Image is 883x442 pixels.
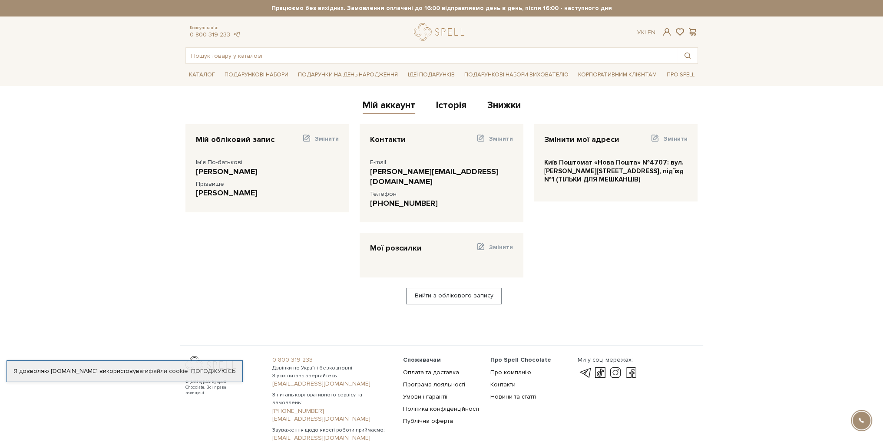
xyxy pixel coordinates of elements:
[476,135,513,148] a: Змінити
[294,68,401,82] a: Подарунки на День народження
[186,48,678,63] input: Пошук товару у каталозі
[637,29,655,36] div: Ук
[490,381,516,388] a: Контакти
[191,367,235,375] a: Погоджуюсь
[315,135,339,142] span: Змінити
[370,198,513,208] div: [PHONE_NUMBER]
[461,67,572,82] a: Подарункові набори вихователю
[663,68,698,82] a: Про Spell
[577,356,638,364] div: Ми у соц. мережах:
[221,68,292,82] a: Подарункові набори
[645,29,646,36] span: |
[196,180,224,188] span: Прізвище
[403,381,465,388] a: Програма лояльності
[149,367,188,375] a: файли cookie
[608,368,623,378] a: instagram
[406,288,502,304] a: Вийти з облікового запису
[370,158,386,166] span: E-mail
[196,158,242,166] span: Ім'я По-батькові
[490,393,536,400] a: Новини та статті
[272,372,393,380] span: З усіх питань звертайтесь:
[436,99,466,114] a: Історія
[272,380,393,388] a: [EMAIL_ADDRESS][DOMAIN_NAME]
[403,405,479,412] a: Політика конфіденційності
[370,135,406,145] div: Контакти
[370,243,422,253] div: Мої розсилки
[544,135,619,145] div: Змінити мої адреси
[370,190,397,198] span: Телефон
[414,23,468,41] a: logo
[232,31,241,38] a: telegram
[487,99,521,114] a: Знижки
[185,379,244,396] div: © [DATE]-[DATE] Spell Chocolate. Всі права захищені
[577,368,592,378] a: telegram
[403,393,447,400] a: Умови і гарантії
[648,29,655,36] a: En
[544,158,687,184] div: Київ Поштомат «Нова Пошта» №4707: вул. [PERSON_NAME][STREET_ADDRESS], під`їзд №1 (ТІЛЬКИ ДЛЯ МЕШК...
[301,135,338,148] a: Змінити
[575,67,660,82] a: Корпоративним клієнтам
[593,368,608,378] a: tik-tok
[363,99,415,114] a: Мій аккаунт
[7,367,242,375] div: Я дозволяю [DOMAIN_NAME] використовувати
[370,167,513,187] div: [PERSON_NAME][EMAIL_ADDRESS][DOMAIN_NAME]
[272,434,393,442] a: [EMAIL_ADDRESS][DOMAIN_NAME]
[272,426,393,434] span: Зауваження щодо якості роботи приймаємо:
[190,25,241,31] span: Консультація:
[403,356,441,363] span: Споживачам
[185,68,218,82] a: Каталог
[490,369,531,376] a: Про компанію
[272,364,393,372] span: Дзвінки по Україні безкоштовні
[663,135,687,142] span: Змінити
[196,188,339,198] div: [PERSON_NAME]
[196,135,274,145] div: Мій обліковий запис
[678,48,698,63] button: Пошук товару у каталозі
[490,356,551,363] span: Про Spell Chocolate
[190,31,230,38] a: 0 800 319 233
[272,407,393,415] a: [PHONE_NUMBER]
[476,243,513,257] a: Змінити
[489,244,513,251] span: Змінити
[650,135,687,148] a: Змінити
[272,356,393,364] a: 0 800 319 233
[403,369,459,376] a: Оплата та доставка
[403,417,453,425] a: Публічна оферта
[272,415,393,423] a: [EMAIL_ADDRESS][DOMAIN_NAME]
[624,368,638,378] a: facebook
[185,4,698,12] strong: Працюємо без вихідних. Замовлення оплачені до 16:00 відправляємо день в день, після 16:00 - насту...
[272,391,393,407] span: З питань корпоративного сервісу та замовлень:
[404,68,458,82] a: Ідеї подарунків
[196,167,339,177] div: [PERSON_NAME]
[489,135,513,142] span: Змінити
